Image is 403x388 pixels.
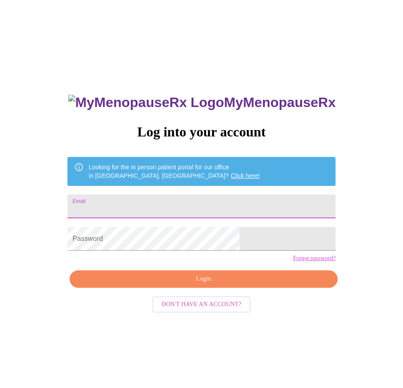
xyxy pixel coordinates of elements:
button: Don't have an account? [152,296,251,313]
a: Forgot password? [293,255,336,262]
a: Click here! [231,172,260,179]
span: Don't have an account? [162,299,242,310]
img: MyMenopauseRx Logo [68,95,224,110]
button: Login [70,270,338,288]
h3: Log into your account [67,124,336,140]
h3: MyMenopauseRx [68,95,336,110]
div: Looking for the in person patient portal for our office in [GEOGRAPHIC_DATA], [GEOGRAPHIC_DATA]? [89,159,260,183]
a: Don't have an account? [150,300,253,307]
span: Login [79,274,328,284]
